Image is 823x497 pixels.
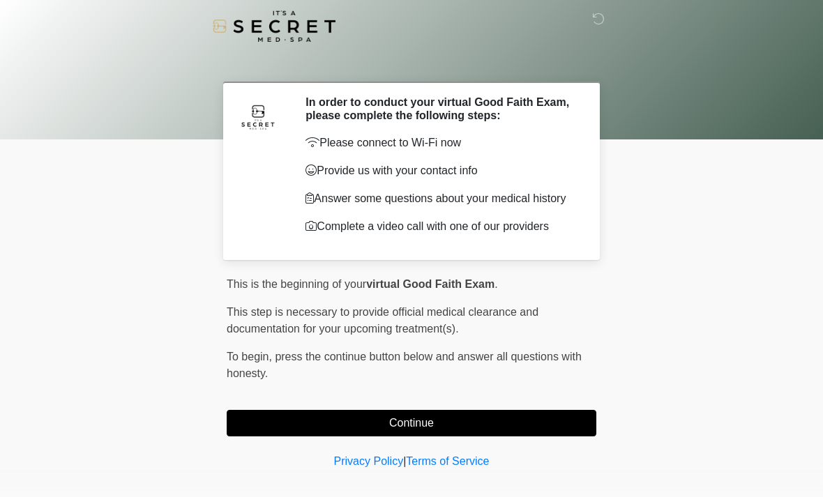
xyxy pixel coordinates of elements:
a: | [403,455,406,467]
img: Agent Avatar [237,95,279,137]
p: Complete a video call with one of our providers [305,218,575,235]
span: To begin, [227,351,275,362]
a: Privacy Policy [334,455,404,467]
span: This step is necessary to provide official medical clearance and documentation for your upcoming ... [227,306,538,335]
img: It's A Secret Med Spa Logo [213,10,335,42]
span: This is the beginning of your [227,278,366,290]
a: Terms of Service [406,455,489,467]
span: . [494,278,497,290]
h1: ‎ ‎ [216,50,607,76]
span: press the continue button below and answer all questions with honesty. [227,351,582,379]
p: Provide us with your contact info [305,162,575,179]
p: Answer some questions about your medical history [305,190,575,207]
h2: In order to conduct your virtual Good Faith Exam, please complete the following steps: [305,95,575,122]
strong: virtual Good Faith Exam [366,278,494,290]
button: Continue [227,410,596,436]
p: Please connect to Wi-Fi now [305,135,575,151]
